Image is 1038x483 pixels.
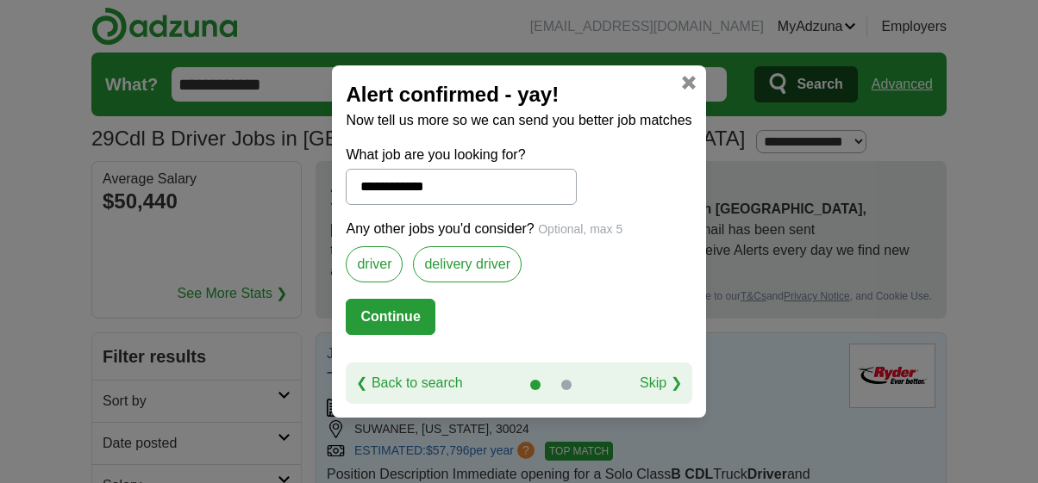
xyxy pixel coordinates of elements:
label: What job are you looking for? [346,145,576,165]
h2: Alert confirmed - yay! [346,79,691,110]
a: ❮ Back to search [356,373,462,393]
p: Any other jobs you'd consider? [346,219,691,239]
label: delivery driver [413,246,522,282]
label: driver [346,246,403,282]
p: Now tell us more so we can send you better job matches [346,110,691,131]
button: Continue [346,299,435,335]
span: Optional, max 5 [538,222,622,236]
a: Skip ❯ [640,373,682,393]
